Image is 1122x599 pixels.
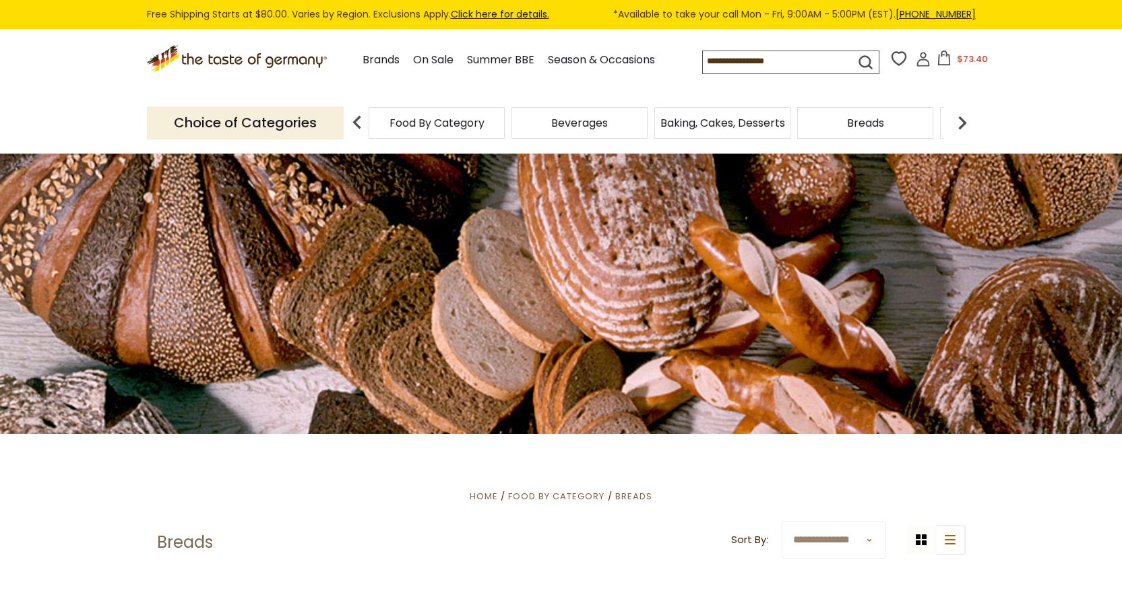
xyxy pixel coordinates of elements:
label: Sort By: [731,532,768,548]
p: Choice of Categories [147,106,344,139]
a: Brands [363,51,400,69]
img: next arrow [949,109,976,136]
button: $73.40 [933,51,991,71]
a: Season & Occasions [548,51,655,69]
a: Baking, Cakes, Desserts [660,118,785,128]
a: Breads [847,118,884,128]
a: [PHONE_NUMBER] [896,7,976,21]
a: Beverages [551,118,608,128]
a: Click here for details. [451,7,549,21]
span: *Available to take your call Mon - Fri, 9:00AM - 5:00PM (EST). [613,7,976,22]
h1: Breads [157,532,213,553]
a: Summer BBE [467,51,534,69]
a: Food By Category [508,490,604,503]
a: On Sale [413,51,454,69]
img: previous arrow [344,109,371,136]
a: Home [470,490,498,503]
div: Free Shipping Starts at $80.00. Varies by Region. Exclusions Apply. [147,7,976,22]
a: Breads [615,490,652,503]
span: $73.40 [957,53,988,65]
a: Food By Category [389,118,485,128]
